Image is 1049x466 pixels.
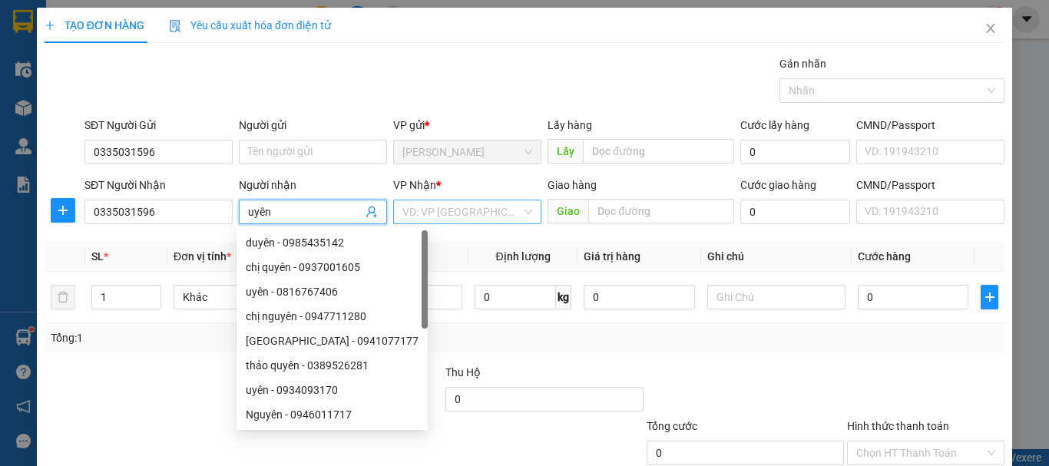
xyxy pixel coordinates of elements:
span: close [984,22,997,35]
div: uyên - 0934093170 [246,382,419,398]
div: Người nhận [239,177,387,193]
div: chị quyên - 0937001605 [246,259,419,276]
div: CMND/Passport [856,117,1004,134]
th: Ghi chú [701,242,852,272]
span: TẠO ĐƠN HÀNG [45,19,144,31]
span: plus [51,204,74,216]
div: Nguyên - 0946011717 [237,402,428,427]
div: CMND/Passport [856,177,1004,193]
div: thảo quyên - 0389526281 [246,357,419,374]
div: Người gửi [239,117,387,134]
div: [GEOGRAPHIC_DATA] - 0941077177 [246,332,419,349]
div: uyên - 0816767406 [237,279,428,304]
label: Cước giao hàng [740,179,816,191]
span: Khác [183,286,303,309]
button: delete [51,285,75,309]
label: Hình thức thanh toán [847,420,949,432]
span: VP Nhận [393,179,436,191]
span: Giao hàng [548,179,597,191]
span: Lấy hàng [548,119,592,131]
span: Định lượng [495,250,550,263]
input: Cước giao hàng [740,200,850,224]
button: Close [969,8,1012,51]
div: duyên - 0985435142 [237,230,428,255]
div: Nguyên - 0946011717 [246,406,419,423]
input: 0 [584,285,694,309]
span: Phan Thiết [402,140,532,164]
div: Vũ Nguyên - 0941077177 [237,329,428,353]
span: SL [91,250,104,263]
button: plus [51,198,75,223]
div: thảo quyên - 0389526281 [237,353,428,378]
span: Giao [548,199,588,223]
span: Thu Hộ [445,366,481,378]
span: kg [556,285,571,309]
div: uyên - 0934093170 [237,378,428,402]
input: Dọc đường [588,199,734,223]
span: Tổng cước [647,420,697,432]
span: Cước hàng [858,250,911,263]
input: Dọc đường [583,139,734,164]
input: Ghi Chú [707,285,845,309]
div: Tổng: 1 [51,329,406,346]
div: chị nguyên - 0947711280 [237,304,428,329]
div: uyên - 0816767406 [246,283,419,300]
input: Cước lấy hàng [740,140,850,164]
span: user-add [366,206,378,218]
label: Cước lấy hàng [740,119,809,131]
div: chị quyên - 0937001605 [237,255,428,279]
span: Yêu cầu xuất hóa đơn điện tử [169,19,331,31]
div: SĐT Người Nhận [84,177,233,193]
label: Gán nhãn [779,58,826,70]
div: VP gửi [393,117,541,134]
span: Lấy [548,139,583,164]
img: icon [169,20,181,32]
button: plus [981,285,998,309]
span: Giá trị hàng [584,250,640,263]
span: plus [981,291,998,303]
span: Đơn vị tính [174,250,231,263]
div: SĐT Người Gửi [84,117,233,134]
span: plus [45,20,55,31]
div: chị nguyên - 0947711280 [246,308,419,325]
div: duyên - 0985435142 [246,234,419,251]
